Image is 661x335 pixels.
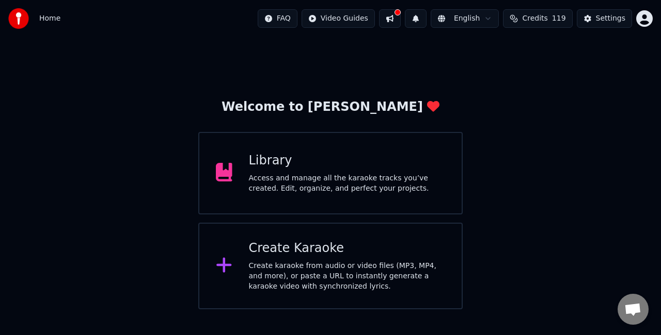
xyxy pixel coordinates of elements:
div: Access and manage all the karaoke tracks you’ve created. Edit, organize, and perfect your projects. [249,173,446,194]
button: Video Guides [302,9,375,28]
a: Open chat [618,294,649,325]
span: Home [39,13,60,24]
div: Create karaoke from audio or video files (MP3, MP4, and more), or paste a URL to instantly genera... [249,261,446,292]
button: Credits119 [503,9,572,28]
nav: breadcrumb [39,13,60,24]
div: Create Karaoke [249,240,446,257]
div: Welcome to [PERSON_NAME] [222,99,439,115]
span: Credits [522,13,547,24]
button: FAQ [258,9,297,28]
span: 119 [552,13,566,24]
div: Settings [596,13,625,24]
div: Library [249,153,446,169]
img: youka [8,8,29,29]
button: Settings [577,9,632,28]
